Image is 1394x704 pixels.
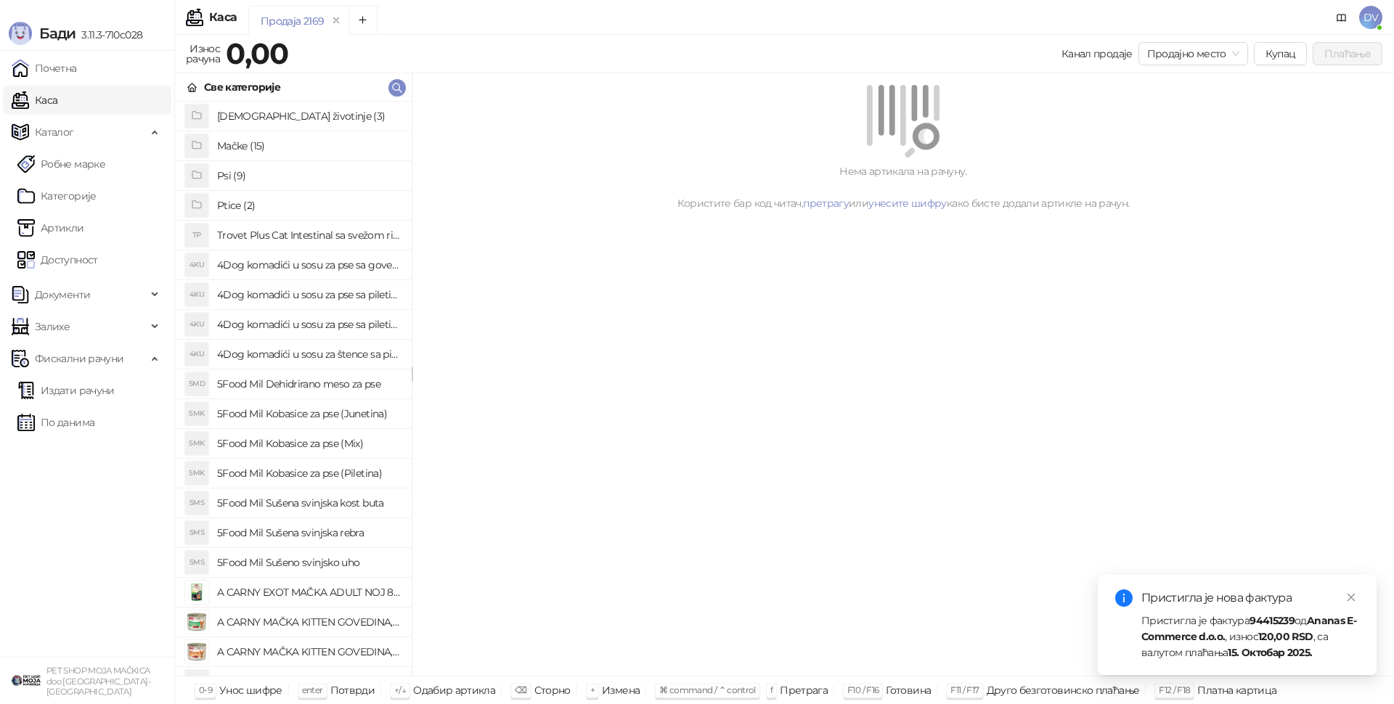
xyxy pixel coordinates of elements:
[217,551,400,574] h4: 5Food Mil Sušeno svinjsko uho
[987,681,1140,700] div: Друго безготовинско плаћање
[76,28,142,41] span: 3.11.3-710c028
[185,491,208,515] div: 5MS
[515,684,526,695] span: ⌫
[217,372,400,396] h4: 5Food Mil Dehidrirano meso za pse
[302,684,323,695] span: enter
[1115,589,1133,607] span: info-circle
[209,12,237,23] div: Каса
[1061,46,1133,62] div: Канал продаје
[185,313,208,336] div: 4KU
[17,150,105,179] a: Робне марке
[217,343,400,366] h4: 4Dog komadići u sosu za štence sa piletinom (100g)
[659,684,756,695] span: ⌘ command / ⌃ control
[1359,6,1382,29] span: DV
[217,105,400,128] h4: [DEMOGRAPHIC_DATA] životinje (3)
[219,681,282,700] div: Унос шифре
[217,670,400,693] h4: ADIVA Biotic Powder (1 kesica)
[770,684,773,695] span: f
[1159,684,1190,695] span: F12 / F18
[1343,589,1359,605] a: Close
[226,36,288,71] strong: 0,00
[217,521,400,544] h4: 5Food Mil Sušena svinjska rebra
[1250,614,1295,627] strong: 94415239
[217,164,400,187] h4: Psi (9)
[1141,613,1359,660] div: Пристигла је фактура од , износ , са валутом плаћања
[217,640,400,663] h4: A CARNY MAČKA KITTEN GOVEDINA,TELETINA I PILETINA 200g
[413,681,495,700] div: Одабир артикла
[1313,42,1382,65] button: Плаћање
[46,666,150,697] small: PET SHOP MOJA MAČKICA doo [GEOGRAPHIC_DATA]-[GEOGRAPHIC_DATA]
[590,684,595,695] span: +
[17,408,94,437] a: По данима
[217,610,400,634] h4: A CARNY MAČKA KITTEN GOVEDINA,PILETINA I ZEC 200g
[534,681,571,700] div: Сторно
[185,372,208,396] div: 5MD
[185,640,208,663] img: Slika
[217,462,400,485] h4: 5Food Mil Kobasice za pse (Piletina)
[217,283,400,306] h4: 4Dog komadići u sosu za pse sa piletinom (100g)
[185,581,208,604] img: Slika
[1254,42,1308,65] button: Купац
[185,462,208,485] div: 5MK
[12,666,41,695] img: 64x64-companyLogo-9f44b8df-f022-41eb-b7d6-300ad218de09.png
[39,25,76,42] span: Бади
[17,245,98,274] a: Доступност
[1141,589,1359,607] div: Пристигла је нова фактура
[12,54,77,83] a: Почетна
[394,684,406,695] span: ↑/↓
[217,432,400,455] h4: 5Food Mil Kobasice za pse (Mix)
[185,521,208,544] div: 5MS
[35,280,90,309] span: Документи
[327,15,346,27] button: remove
[1258,630,1313,643] strong: 120,00 RSD
[17,181,97,210] a: Категорије
[1330,6,1353,29] a: Документација
[35,312,70,341] span: Залихе
[217,194,400,217] h4: Ptice (2)
[348,6,378,35] button: Add tab
[430,163,1377,211] div: Нема артикала на рачуну. Користите бар код читач, или како бисте додали артикле на рачун.
[1346,592,1356,602] span: close
[204,79,280,95] div: Све категорије
[847,684,879,695] span: F10 / F16
[9,22,32,45] img: Logo
[185,253,208,277] div: 4KU
[868,197,947,210] a: унесите шифру
[17,213,84,242] a: ArtikliАртикли
[217,581,400,604] h4: A CARNY EXOT MAČKA ADULT NOJ 85g
[602,681,640,700] div: Измена
[330,681,375,700] div: Потврди
[217,134,400,157] h4: Mačke (15)
[17,376,115,405] a: Издати рачуни
[1228,646,1312,659] strong: 15. Октобар 2025.
[185,224,208,247] div: TP
[183,39,223,68] div: Износ рачуна
[886,681,931,700] div: Готовина
[217,313,400,336] h4: 4Dog komadići u sosu za pse sa piletinom i govedinom (4x100g)
[261,13,324,29] div: Продаја 2169
[780,681,828,700] div: Претрага
[217,253,400,277] h4: 4Dog komadići u sosu za pse sa govedinom (100g)
[217,402,400,425] h4: 5Food Mil Kobasice za pse (Junetina)
[185,402,208,425] div: 5MK
[199,684,212,695] span: 0-9
[12,86,57,115] a: Каса
[950,684,979,695] span: F11 / F17
[35,118,74,147] span: Каталог
[185,283,208,306] div: 4KU
[35,344,123,373] span: Фискални рачуни
[185,343,208,366] div: 4KU
[185,610,208,634] img: Slika
[803,197,849,210] a: претрагу
[185,551,208,574] div: 5MS
[185,432,208,455] div: 5MK
[1147,43,1239,65] span: Продајно место
[175,102,412,676] div: grid
[1197,681,1276,700] div: Платна картица
[185,670,208,693] div: ABP
[217,224,400,247] h4: Trovet Plus Cat Intestinal sa svežom ribom (85g)
[217,491,400,515] h4: 5Food Mil Sušena svinjska kost buta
